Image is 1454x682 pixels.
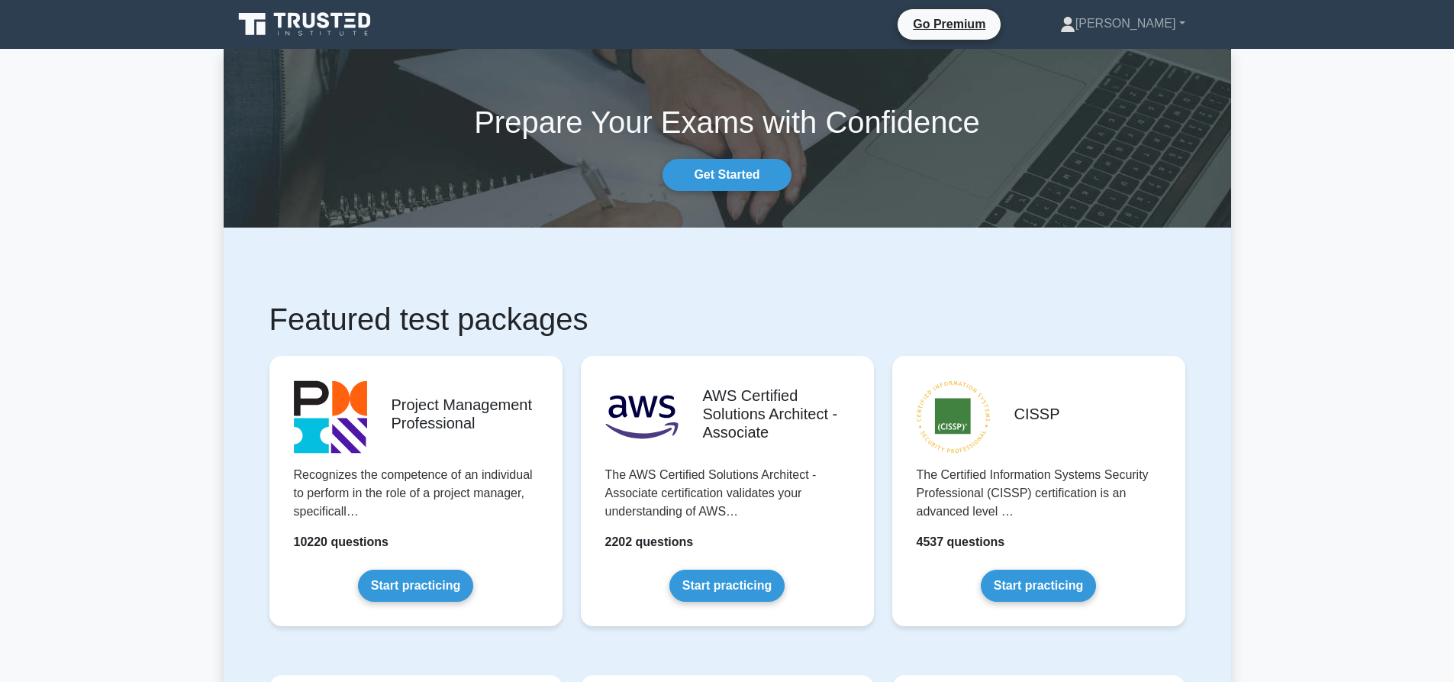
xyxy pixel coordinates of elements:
[358,570,473,602] a: Start practicing
[669,570,785,602] a: Start practicing
[981,570,1096,602] a: Start practicing
[269,301,1185,338] h1: Featured test packages
[904,15,995,34] a: Go Premium
[224,104,1231,141] h1: Prepare Your Exams with Confidence
[663,159,791,191] a: Get Started
[1024,8,1222,39] a: [PERSON_NAME]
